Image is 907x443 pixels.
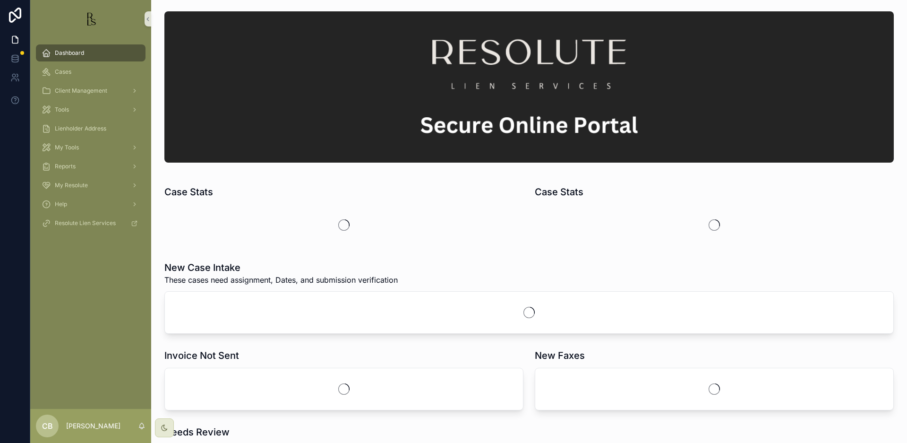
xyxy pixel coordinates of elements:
a: Resolute Lien Services [36,215,145,232]
a: My Resolute [36,177,145,194]
span: Help [55,200,67,208]
span: Tools [55,106,69,113]
a: Lienholder Address [36,120,145,137]
a: Client Management [36,82,145,99]
span: Resolute Lien Services [55,219,116,227]
span: Reports [55,163,76,170]
span: Dashboard [55,49,84,57]
a: Tools [36,101,145,118]
div: scrollable content [30,38,151,244]
span: My Resolute [55,182,88,189]
span: My Tools [55,144,79,151]
p: [PERSON_NAME] [66,421,120,431]
h1: Case Stats [164,185,213,199]
h1: Case Stats [535,185,583,199]
span: These cases need assignment, Dates, and submission verification [164,274,398,286]
span: Lienholder Address [55,125,106,132]
a: Help [36,196,145,213]
a: Dashboard [36,44,145,61]
span: Cases [55,68,71,76]
span: Client Management [55,87,107,95]
h1: New Case Intake [164,261,398,274]
img: App logo [83,11,98,26]
h1: Invoice Not Sent [164,349,239,362]
span: CB [42,420,53,432]
a: Reports [36,158,145,175]
h1: Needs Review [164,426,230,439]
a: My Tools [36,139,145,156]
a: Cases [36,63,145,80]
h1: New Faxes [535,349,585,362]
